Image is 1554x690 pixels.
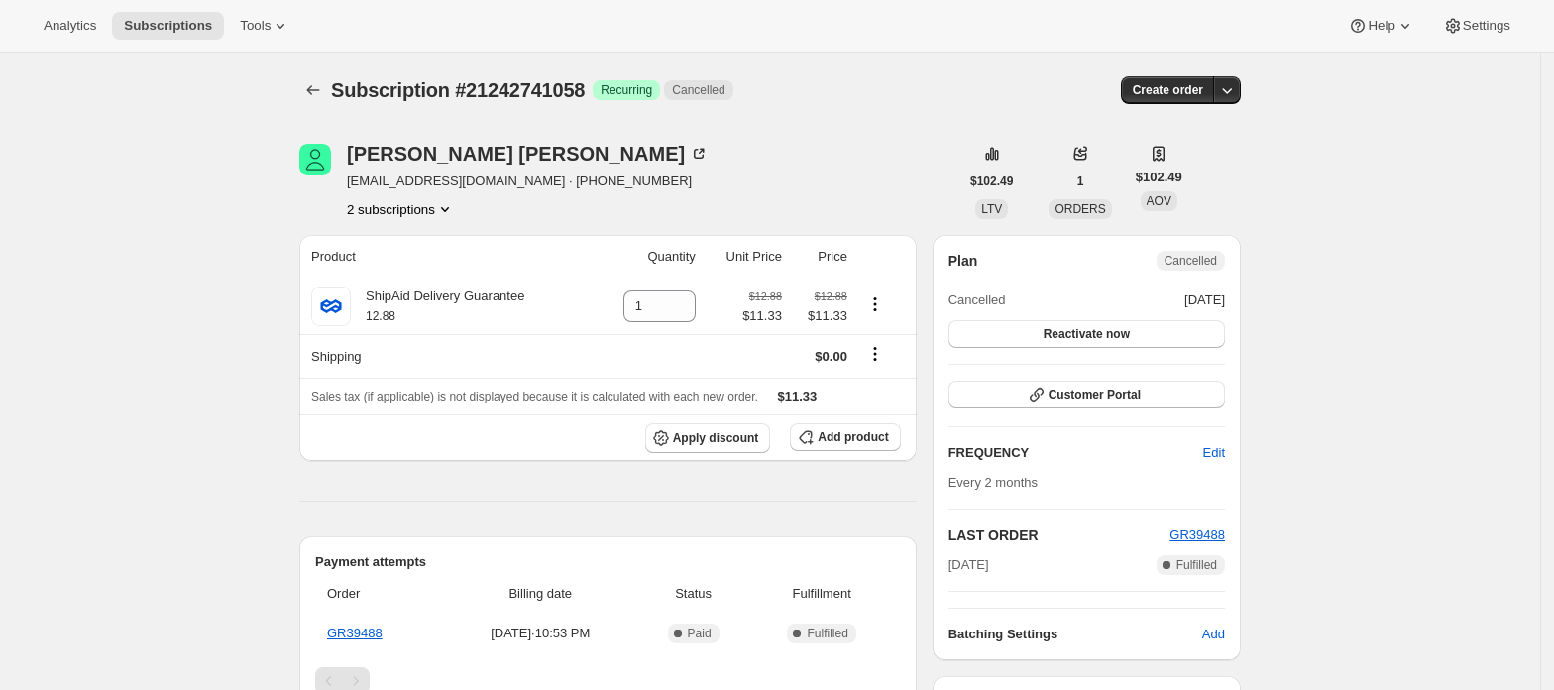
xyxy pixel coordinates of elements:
small: $12.88 [749,290,782,302]
span: Settings [1463,18,1510,34]
span: Customer Portal [1049,387,1141,402]
h6: Batching Settings [948,625,1202,644]
a: GR39488 [327,626,383,640]
span: $11.33 [742,306,782,326]
span: $102.49 [1136,168,1182,187]
span: $11.33 [778,389,818,403]
button: Help [1336,12,1426,40]
button: Reactivate now [948,320,1225,348]
span: Help [1368,18,1394,34]
span: Add product [818,429,888,445]
th: Product [299,235,594,279]
button: 1 [1065,168,1096,195]
button: Tools [228,12,302,40]
span: Reactivate now [1044,326,1130,342]
span: Add [1202,625,1225,644]
span: LTV [981,202,1002,216]
img: product img [311,287,351,326]
button: GR39488 [1169,525,1225,545]
button: Analytics [32,12,108,40]
button: Add product [790,423,900,451]
span: Apply discount [673,430,759,446]
a: GR39488 [1169,527,1225,542]
small: $12.88 [815,290,847,302]
span: Subscription #21242741058 [331,79,585,101]
button: Apply discount [645,423,771,453]
span: [DATE] [1184,290,1225,310]
span: Billing date [449,584,632,604]
button: Shipping actions [859,343,891,365]
span: Cancelled [1165,253,1217,269]
span: 1 [1077,173,1084,189]
span: [EMAIL_ADDRESS][DOMAIN_NAME] · [PHONE_NUMBER] [347,172,709,191]
span: Cancelled [948,290,1006,310]
h2: Plan [948,251,978,271]
span: $102.49 [970,173,1013,189]
button: Add [1190,619,1237,650]
span: Fulfilled [807,626,847,641]
span: $11.33 [794,306,847,326]
span: [DATE] · 10:53 PM [449,624,632,643]
span: Status [644,584,743,604]
button: Customer Portal [948,381,1225,408]
span: AOV [1147,194,1171,208]
span: $0.00 [815,349,847,364]
th: Unit Price [702,235,788,279]
small: 12.88 [366,309,395,323]
button: Settings [1431,12,1522,40]
th: Order [315,572,443,616]
span: Recurring [601,82,652,98]
button: $102.49 [958,168,1025,195]
th: Quantity [594,235,701,279]
button: Product actions [347,199,455,219]
span: Sales tax (if applicable) is not displayed because it is calculated with each new order. [311,390,758,403]
div: [PERSON_NAME] [PERSON_NAME] [347,144,709,164]
span: Edit [1203,443,1225,463]
h2: Payment attempts [315,552,901,572]
span: Tools [240,18,271,34]
span: Subscriptions [124,18,212,34]
span: Fulfillment [755,584,889,604]
span: Every 2 months [948,475,1038,490]
th: Price [788,235,853,279]
h2: LAST ORDER [948,525,1170,545]
span: Analytics [44,18,96,34]
th: Shipping [299,334,594,378]
button: Create order [1121,76,1215,104]
span: Gloria Padilla [299,144,331,175]
button: Subscriptions [112,12,224,40]
h2: FREQUENCY [948,443,1203,463]
span: Paid [688,626,712,641]
span: Fulfilled [1176,557,1217,573]
button: Product actions [859,293,891,315]
div: ShipAid Delivery Guarantee [351,287,524,326]
button: Edit [1191,437,1237,469]
span: [DATE] [948,555,989,575]
span: Cancelled [672,82,724,98]
button: Subscriptions [299,76,327,104]
span: Create order [1133,82,1203,98]
span: ORDERS [1054,202,1105,216]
